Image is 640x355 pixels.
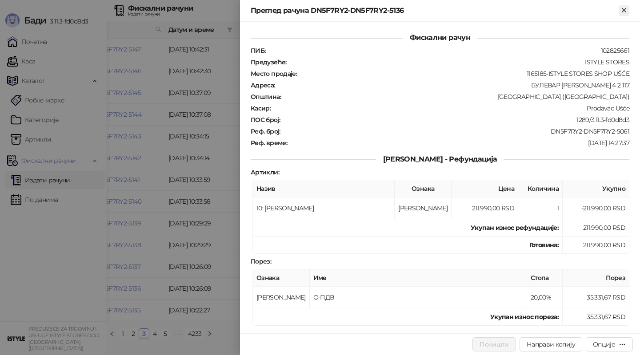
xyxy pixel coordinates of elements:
span: Фискални рачун [403,33,477,42]
strong: Реф. време : [251,139,287,147]
strong: ПИБ : [251,47,265,55]
strong: Адреса : [251,81,275,89]
td: 1 [518,197,563,219]
td: -211.990,00 RSD [563,197,629,219]
th: Количина [518,180,563,197]
th: Стопа [527,269,563,287]
strong: Укупан износ рефундације : [471,224,559,232]
td: 10: [PERSON_NAME] [253,197,395,219]
td: 35.331,67 RSD [563,308,629,326]
strong: Порез : [251,257,271,265]
button: Опције [586,337,633,351]
td: 211.990,00 RSD [452,197,518,219]
strong: Укупан износ пореза: [490,313,559,321]
div: БУЛЕВАР [PERSON_NAME] 4 2 117 [276,81,630,89]
th: Укупно [563,180,629,197]
div: Опције [593,340,615,348]
div: 102825661 [266,47,630,55]
th: Цена [452,180,518,197]
strong: ПФР време : [251,333,288,341]
strong: Место продаје : [251,70,297,78]
span: [PERSON_NAME] - Рефундација [376,155,504,163]
div: [GEOGRAPHIC_DATA] ([GEOGRAPHIC_DATA]) [282,93,630,101]
th: Ознака [253,269,310,287]
th: Име [310,269,527,287]
span: Направи копију [527,340,575,348]
div: 1289/3.11.3-fd0d8d3 [281,116,630,124]
th: Порез [563,269,629,287]
div: 1165185-ISTYLE STORES SHOP UŠĆE [298,70,630,78]
strong: ПОС број : [251,116,280,124]
button: Поништи [472,337,516,351]
td: 35.331,67 RSD [563,287,629,308]
td: [PERSON_NAME] [395,197,452,219]
div: Преглед рачуна DN5F7RY2-DN5F7RY2-5136 [251,5,619,16]
div: [DATE] 10:26:09 [288,333,630,341]
strong: Касир : [251,104,271,112]
button: Close [619,5,629,16]
div: ISTYLE STORES [288,58,630,66]
td: 211.990,00 RSD [563,237,629,254]
strong: Готовина : [529,241,559,249]
div: Prodavac Ušće [272,104,630,112]
th: Ознака [395,180,452,197]
strong: Реф. број : [251,127,280,135]
strong: Артикли : [251,168,279,176]
button: Направи копију [520,337,582,351]
td: 211.990,00 RSD [563,219,629,237]
div: [DATE] 14:27:37 [288,139,630,147]
div: DN5F7RY2-DN5F7RY2-5061 [281,127,630,135]
td: О-ПДВ [310,287,527,308]
td: 20,00% [527,287,563,308]
strong: Предузеће : [251,58,287,66]
th: Назив [253,180,395,197]
td: [PERSON_NAME] [253,287,310,308]
strong: Општина : [251,93,281,101]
